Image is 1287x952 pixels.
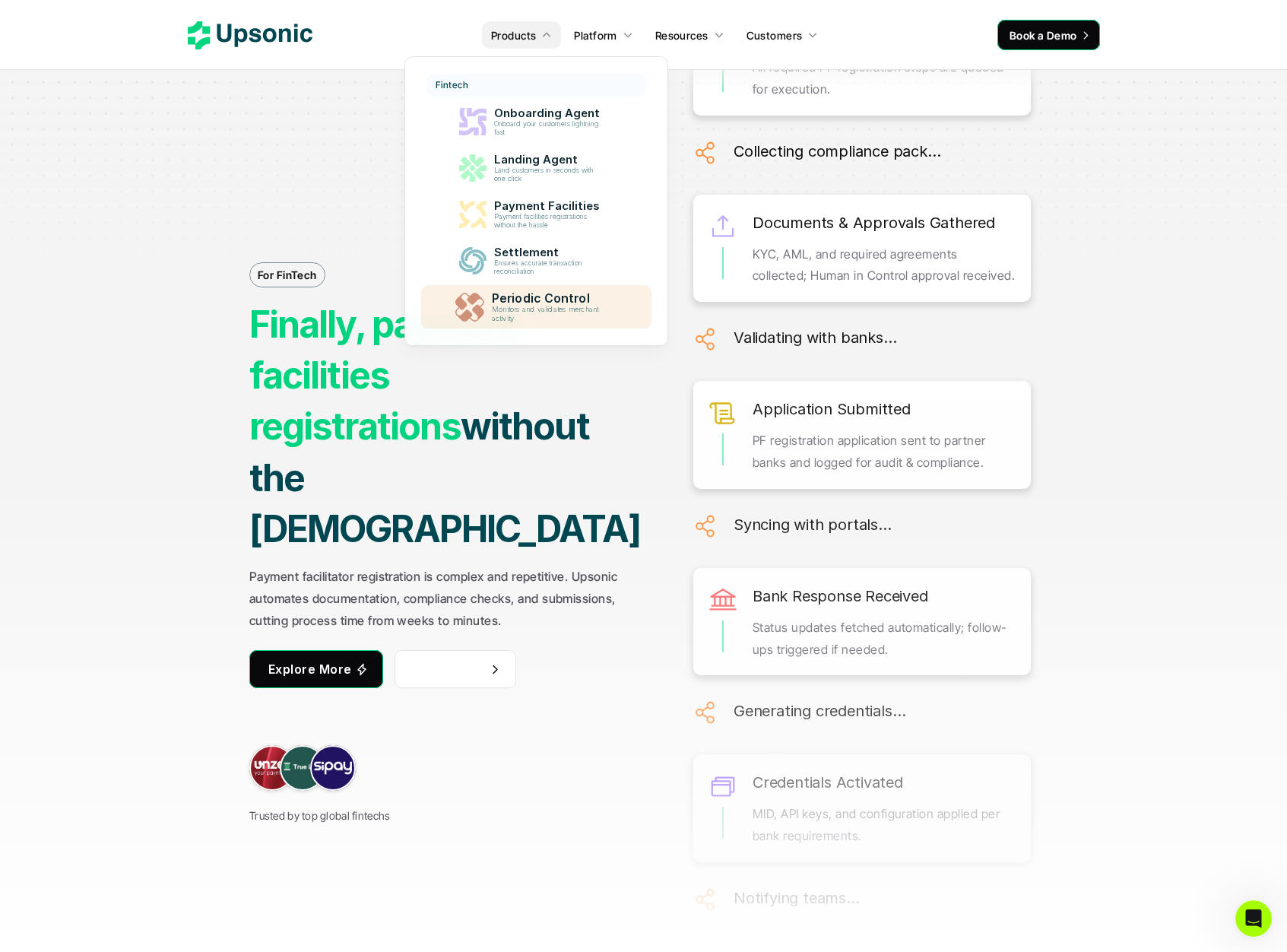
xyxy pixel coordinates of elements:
[494,199,607,213] p: Payment Facilities
[258,267,317,283] p: For FinTech
[753,396,911,422] h6: Application Submitted
[268,662,352,677] span: Explore More
[753,770,903,795] h6: Credentials Activated
[426,100,646,143] a: Onboarding AgentOnboard your customers lightning fast
[734,512,892,538] h6: Syncing with portals…
[494,259,605,276] p: Ensures accurate transaction reconciliation
[249,302,526,449] strong: Finally, payment facilities registrations
[494,153,607,167] p: Landing Agent
[482,21,561,49] a: Products
[753,803,1016,847] p: MID, API keys, and configuration applied per bank requirements.
[426,240,646,282] a: SettlementEnsures accurate transaction reconciliation
[494,120,605,137] p: Onboard your customers lightning fast
[494,167,605,183] p: Land customers in seconds with one click
[753,56,1016,100] p: All required PF registration steps are queued for execution.
[492,291,610,306] p: Periodic Control
[1010,29,1077,42] span: Book a Demo
[413,662,484,677] span: Book Demo
[734,325,897,351] h6: Validating with banks…
[249,806,390,825] p: Trusted by top global fintechs
[734,885,860,911] h6: Notifying teams…
[753,617,1016,661] p: Status updates fetched automatically; follow-ups triggered if needed.
[753,583,928,609] h6: Bank Response Received
[753,210,995,236] h6: Documents & Approvals Gathered
[494,106,607,120] p: Onboarding Agent
[249,404,640,551] strong: without the [DEMOGRAPHIC_DATA]
[394,650,515,688] a: Book Demo
[494,246,607,259] p: Settlement
[734,138,941,164] h6: Collecting compliance pack…
[491,27,536,43] p: Products
[753,430,1016,474] p: PF registration application sent to partner banks and logged for audit & compliance.
[426,193,646,236] a: Payment FacilitiesPayment facilities registrations without the hassle
[753,243,1016,287] p: KYC, AML, and required agreements collected; Human in Control approval received.
[747,27,803,43] p: Customers
[426,147,646,189] a: Landing AgentLand customers in seconds with one click
[249,650,383,688] a: Explore More
[249,569,621,628] strong: Payment facilitator registration is complex and repetitive. Upsonic automates documentation, comp...
[655,27,708,43] p: Resources
[734,698,905,724] h6: Generating credentials…
[494,213,605,230] p: Payment facilities registrations without the hassle
[421,285,651,330] a: Periodic ControlMonitors and validates merchant activity
[492,306,608,323] p: Monitors and validates merchant activity
[1235,900,1272,937] iframe: Intercom live chat
[436,80,468,90] p: Fintech
[574,27,617,43] p: Platform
